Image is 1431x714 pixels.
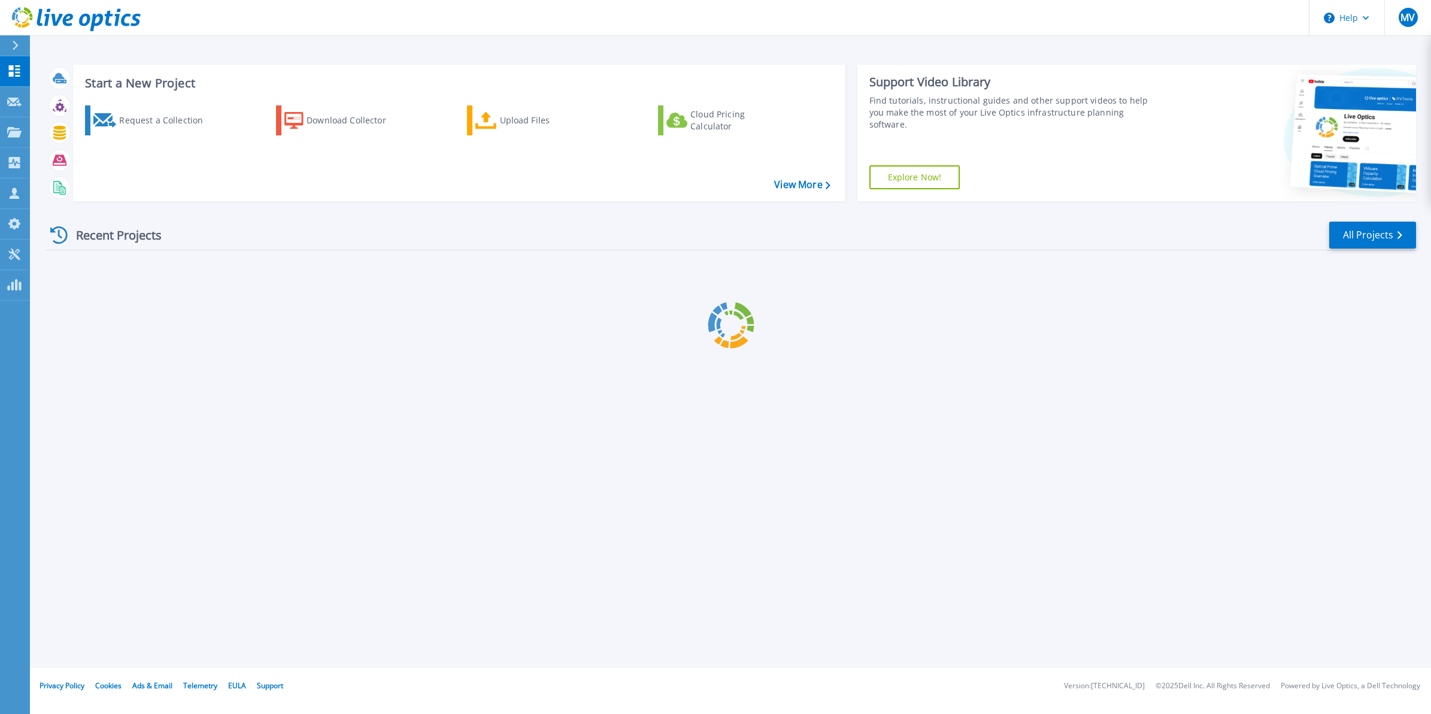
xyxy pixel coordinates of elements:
[132,680,172,691] a: Ads & Email
[183,680,217,691] a: Telemetry
[228,680,246,691] a: EULA
[85,77,830,90] h3: Start a New Project
[1156,682,1270,690] li: © 2025 Dell Inc. All Rights Reserved
[869,95,1157,131] div: Find tutorials, instructional guides and other support videos to help you make the most of your L...
[690,108,786,132] div: Cloud Pricing Calculator
[257,680,283,691] a: Support
[869,74,1157,90] div: Support Video Library
[1329,222,1416,249] a: All Projects
[869,165,960,189] a: Explore Now!
[85,105,219,135] a: Request a Collection
[119,108,215,132] div: Request a Collection
[467,105,601,135] a: Upload Files
[276,105,410,135] a: Download Collector
[500,108,596,132] div: Upload Files
[658,105,792,135] a: Cloud Pricing Calculator
[307,108,402,132] div: Download Collector
[1064,682,1145,690] li: Version: [TECHNICAL_ID]
[1400,13,1415,22] span: MV
[774,179,830,190] a: View More
[1281,682,1420,690] li: Powered by Live Optics, a Dell Technology
[46,220,178,250] div: Recent Projects
[40,680,84,691] a: Privacy Policy
[95,680,122,691] a: Cookies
